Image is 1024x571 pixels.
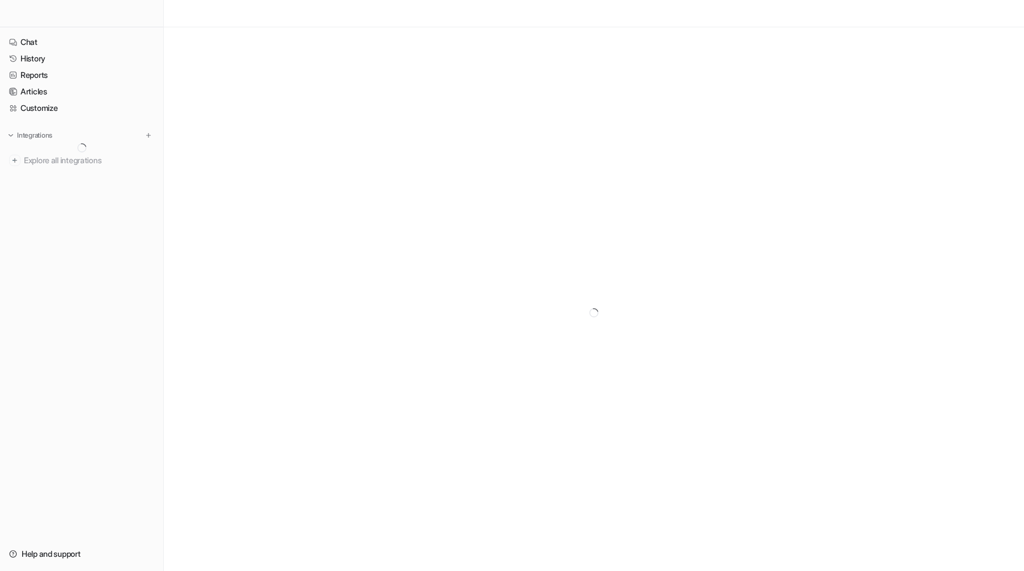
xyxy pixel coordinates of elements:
[144,131,152,139] img: menu_add.svg
[9,155,20,166] img: explore all integrations
[7,131,15,139] img: expand menu
[17,131,52,140] p: Integrations
[5,100,159,116] a: Customize
[5,84,159,100] a: Articles
[5,152,159,168] a: Explore all integrations
[5,546,159,562] a: Help and support
[5,67,159,83] a: Reports
[5,51,159,67] a: History
[5,130,56,141] button: Integrations
[24,151,154,169] span: Explore all integrations
[5,34,159,50] a: Chat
